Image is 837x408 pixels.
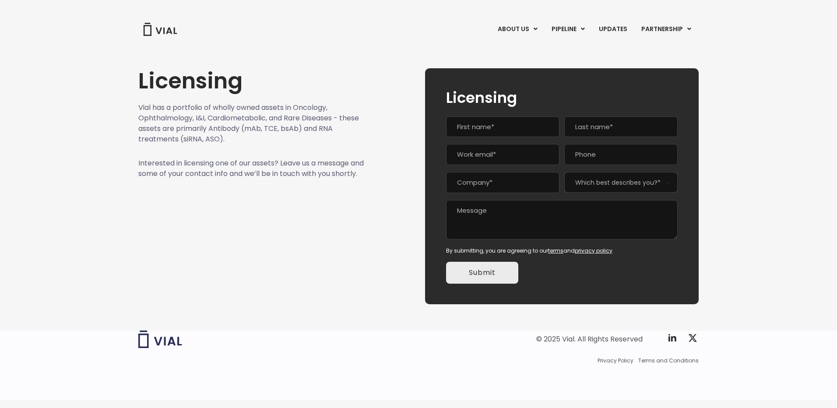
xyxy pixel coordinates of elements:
[138,102,364,144] p: Vial has a portfolio of wholly owned assets in Oncology, Ophthalmology, I&I, Cardiometabolic, and...
[564,172,678,193] span: Which best describes you?*
[598,357,633,365] a: Privacy Policy
[138,331,182,348] img: Vial logo wih "Vial" spelled out
[138,68,364,94] h1: Licensing
[592,22,634,37] a: UPDATES
[446,116,559,137] input: First name*
[446,172,559,193] input: Company*
[575,247,612,254] a: privacy policy
[446,89,678,106] h2: Licensing
[143,23,178,36] img: Vial Logo
[446,144,559,165] input: Work email*
[536,334,643,344] div: © 2025 Vial. All Rights Reserved
[564,116,678,137] input: Last name*
[634,22,698,37] a: PARTNERSHIPMenu Toggle
[491,22,544,37] a: ABOUT USMenu Toggle
[138,158,364,179] p: Interested in licensing one of our assets? Leave us a message and some of your contact info and w...
[548,247,563,254] a: terms
[638,357,699,365] a: Terms and Conditions
[446,262,518,284] input: Submit
[545,22,591,37] a: PIPELINEMenu Toggle
[564,144,678,165] input: Phone
[446,247,678,255] div: By submitting, you are agreeing to our and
